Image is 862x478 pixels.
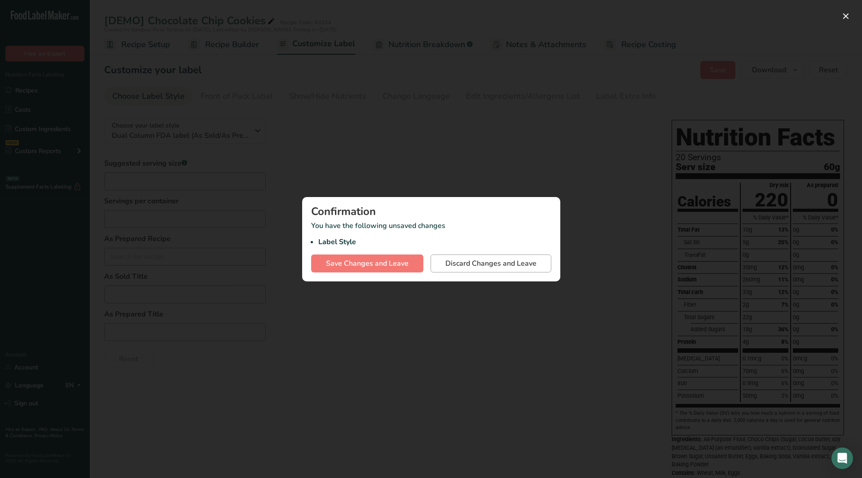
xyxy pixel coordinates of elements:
[326,258,409,269] span: Save Changes and Leave
[311,254,423,272] button: Save Changes and Leave
[311,206,551,217] div: Confirmation
[318,237,551,247] li: Label Style
[445,258,537,269] span: Discard Changes and Leave
[431,254,551,272] button: Discard Changes and Leave
[311,220,551,247] p: You have the following unsaved changes
[831,447,853,469] div: Open Intercom Messenger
